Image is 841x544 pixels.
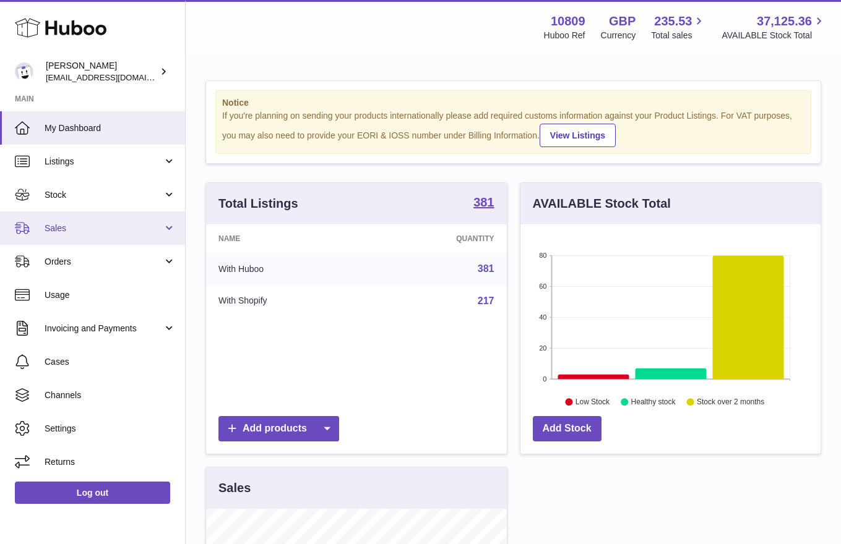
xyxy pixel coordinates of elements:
[45,456,176,468] span: Returns
[609,13,636,30] strong: GBP
[473,196,494,208] strong: 381
[222,97,804,109] strong: Notice
[543,375,546,383] text: 0
[45,289,176,301] span: Usage
[368,224,507,253] th: Quantity
[45,356,176,368] span: Cases
[631,397,676,406] text: Healthy stock
[478,263,494,274] a: 381
[722,13,826,41] a: 37,125.36 AVAILABLE Stock Total
[544,30,585,41] div: Huboo Ref
[218,195,298,212] h3: Total Listings
[15,482,170,504] a: Log out
[540,124,616,147] a: View Listings
[45,389,176,401] span: Channels
[45,423,176,435] span: Settings
[539,344,546,352] text: 20
[533,416,602,441] a: Add Stock
[651,30,706,41] span: Total sales
[697,397,764,406] text: Stock over 2 months
[473,196,494,211] a: 381
[206,224,368,253] th: Name
[46,72,182,82] span: [EMAIL_ADDRESS][DOMAIN_NAME]
[651,13,706,41] a: 235.53 Total sales
[654,13,692,30] span: 235.53
[206,253,368,285] td: With Huboo
[45,223,163,234] span: Sales
[757,13,812,30] span: 37,125.36
[45,156,163,168] span: Listings
[218,480,251,496] h3: Sales
[533,195,671,212] h3: AVAILABLE Stock Total
[218,416,339,441] a: Add products
[206,285,368,317] td: With Shopify
[46,60,157,83] div: [PERSON_NAME]
[601,30,636,41] div: Currency
[539,252,546,259] text: 80
[551,13,585,30] strong: 10809
[45,323,163,334] span: Invoicing and Payments
[45,189,163,201] span: Stock
[478,295,494,306] a: 217
[575,397,610,406] text: Low Stock
[539,313,546,321] text: 40
[722,30,826,41] span: AVAILABLE Stock Total
[15,62,33,81] img: shop@ballersingod.com
[45,256,163,268] span: Orders
[539,283,546,290] text: 60
[222,110,804,147] div: If you're planning on sending your products internationally please add required customs informati...
[45,122,176,134] span: My Dashboard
